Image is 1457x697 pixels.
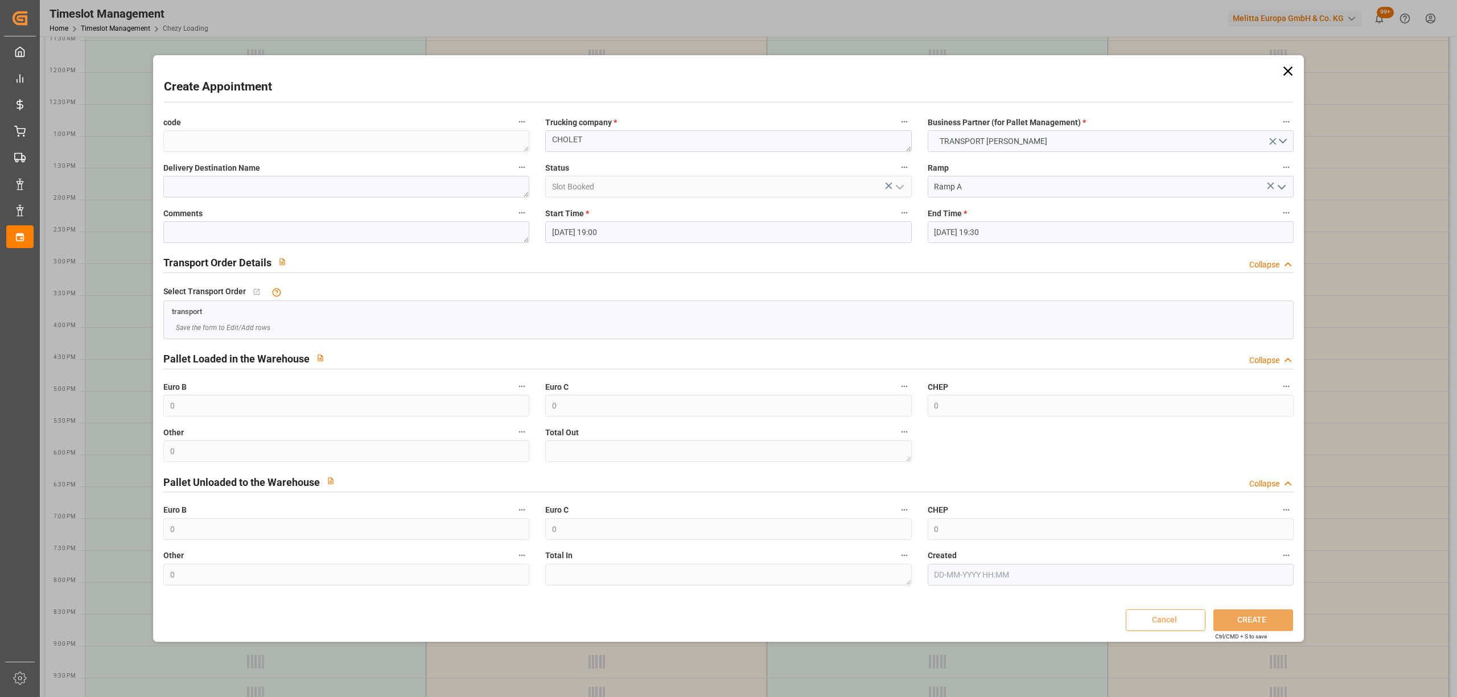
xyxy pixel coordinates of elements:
[545,130,911,152] textarea: CHOLET
[934,135,1053,147] span: TRANSPORT [PERSON_NAME]
[928,162,949,174] span: Ramp
[928,564,1294,585] input: DD-MM-YYYY HH:MM
[890,178,907,196] button: open menu
[928,504,948,516] span: CHEP
[310,347,331,369] button: View description
[320,470,341,492] button: View description
[1215,632,1267,641] div: Ctrl/CMD + S to save
[163,475,320,490] h2: Pallet Unloaded to the Warehouse
[163,427,184,439] span: Other
[545,117,617,129] span: Trucking company
[1279,160,1294,175] button: Ramp
[163,351,310,366] h2: Pallet Loaded in the Warehouse
[545,381,569,393] span: Euro C
[164,78,272,96] h2: Create Appointment
[928,176,1294,197] input: Type to search/select
[897,379,912,394] button: Euro C
[163,381,187,393] span: Euro B
[1279,548,1294,563] button: Created
[545,162,569,174] span: Status
[545,427,579,439] span: Total Out
[515,205,529,220] button: Comments
[515,114,529,129] button: code
[928,208,967,220] span: End Time
[271,251,293,273] button: View description
[1279,205,1294,220] button: End Time *
[897,205,912,220] button: Start Time *
[1279,114,1294,129] button: Business Partner (for Pallet Management) *
[172,306,202,315] a: transport
[1249,259,1279,271] div: Collapse
[163,286,246,298] span: Select Transport Order
[1249,354,1279,366] div: Collapse
[163,208,203,220] span: Comments
[163,550,184,562] span: Other
[928,117,1086,129] span: Business Partner (for Pallet Management)
[1279,502,1294,517] button: CHEP
[1272,178,1289,196] button: open menu
[897,424,912,439] button: Total Out
[515,548,529,563] button: Other
[928,381,948,393] span: CHEP
[163,162,260,174] span: Delivery Destination Name
[515,160,529,175] button: Delivery Destination Name
[897,548,912,563] button: Total In
[515,424,529,439] button: Other
[1249,478,1279,490] div: Collapse
[1126,609,1205,631] button: Cancel
[928,221,1294,243] input: DD-MM-YYYY HH:MM
[928,550,957,562] span: Created
[545,504,569,516] span: Euro C
[163,255,271,270] h2: Transport Order Details
[928,130,1294,152] button: open menu
[545,550,573,562] span: Total In
[172,307,202,315] span: transport
[176,323,270,333] span: Save the form to Edit/Add rows
[545,208,589,220] span: Start Time
[897,160,912,175] button: Status
[897,114,912,129] button: Trucking company *
[163,504,187,516] span: Euro B
[545,221,911,243] input: DD-MM-YYYY HH:MM
[1279,379,1294,394] button: CHEP
[515,502,529,517] button: Euro B
[897,502,912,517] button: Euro C
[163,117,181,129] span: code
[515,379,529,394] button: Euro B
[545,176,911,197] input: Type to search/select
[1213,609,1293,631] button: CREATE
